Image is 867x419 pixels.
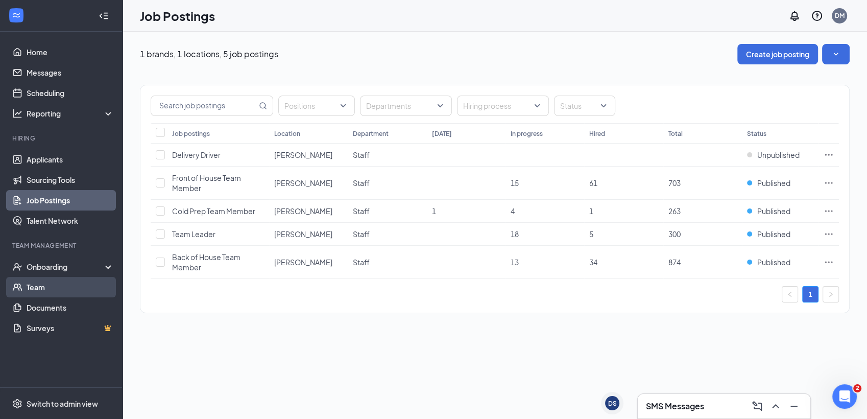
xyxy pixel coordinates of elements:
[811,10,823,22] svg: QuestionInfo
[27,62,114,83] a: Messages
[274,258,332,267] span: [PERSON_NAME]
[172,206,255,216] span: Cold Prep Team Member
[348,200,426,223] td: Staff
[668,178,681,188] span: 703
[274,150,332,159] span: [PERSON_NAME]
[140,7,215,25] h1: Job Postings
[99,11,109,21] svg: Collapse
[511,206,515,216] span: 4
[823,286,839,302] button: right
[757,150,800,160] span: Unpublished
[757,206,790,216] span: Published
[432,206,436,216] span: 1
[269,144,348,167] td: West Florence
[172,173,241,193] span: Front of House Team Member
[788,10,801,22] svg: Notifications
[12,262,22,272] svg: UserCheck
[757,178,790,188] span: Published
[803,287,818,302] a: 1
[353,150,370,159] span: Staff
[757,229,790,239] span: Published
[589,258,597,267] span: 34
[668,229,681,239] span: 300
[802,286,818,302] li: 1
[824,229,834,239] svg: Ellipses
[749,398,765,414] button: ComposeMessage
[589,178,597,188] span: 61
[353,229,370,239] span: Staff
[353,129,389,138] div: Department
[853,384,861,392] span: 2
[269,200,348,223] td: West Florence
[832,384,857,409] iframe: Intercom live chat
[505,123,584,144] th: In progress
[353,206,370,216] span: Staff
[11,10,21,20] svg: WorkstreamLogo
[584,123,663,144] th: Hired
[274,129,300,138] div: Location
[27,297,114,318] a: Documents
[608,399,617,408] div: DS
[663,123,742,144] th: Total
[511,178,519,188] span: 15
[12,134,112,143] div: Hiring
[27,108,114,119] div: Reporting
[511,229,519,239] span: 18
[27,42,114,62] a: Home
[835,11,845,20] div: DM
[787,291,793,297] span: left
[824,150,834,160] svg: Ellipses
[646,401,704,412] h3: SMS Messages
[427,123,505,144] th: [DATE]
[27,149,114,170] a: Applicants
[27,190,114,211] a: Job Postings
[348,144,426,167] td: Staff
[769,400,782,412] svg: ChevronUp
[27,262,105,272] div: Onboarding
[274,206,332,216] span: [PERSON_NAME]
[140,49,278,60] p: 1 brands, 1 locations, 5 job postings
[824,178,834,188] svg: Ellipses
[353,258,370,267] span: Staff
[172,229,215,239] span: Team Leader
[269,223,348,246] td: West Florence
[828,291,834,297] span: right
[822,44,850,64] button: SmallChevronDown
[12,241,112,250] div: Team Management
[172,150,221,159] span: Delivery Driver
[824,257,834,267] svg: Ellipses
[27,277,114,297] a: Team
[353,178,370,188] span: Staff
[668,206,681,216] span: 263
[27,211,114,231] a: Talent Network
[269,246,348,279] td: West Florence
[348,246,426,279] td: Staff
[12,108,22,119] svg: Analysis
[831,49,841,59] svg: SmallChevronDown
[274,229,332,239] span: [PERSON_NAME]
[589,206,593,216] span: 1
[782,286,798,302] button: left
[348,167,426,200] td: Staff
[348,223,426,246] td: Staff
[27,318,114,338] a: SurveysCrown
[823,286,839,302] li: Next Page
[172,129,210,138] div: Job postings
[27,399,98,409] div: Switch to admin view
[511,258,519,267] span: 13
[172,252,240,272] span: Back of House Team Member
[737,44,818,64] button: Create job posting
[767,398,784,414] button: ChevronUp
[274,178,332,188] span: [PERSON_NAME]
[668,258,681,267] span: 874
[151,96,257,115] input: Search job postings
[757,257,790,267] span: Published
[786,398,802,414] button: Minimize
[27,170,114,190] a: Sourcing Tools
[782,286,798,302] li: Previous Page
[751,400,763,412] svg: ComposeMessage
[824,206,834,216] svg: Ellipses
[12,399,22,409] svg: Settings
[589,229,593,239] span: 5
[269,167,348,200] td: West Florence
